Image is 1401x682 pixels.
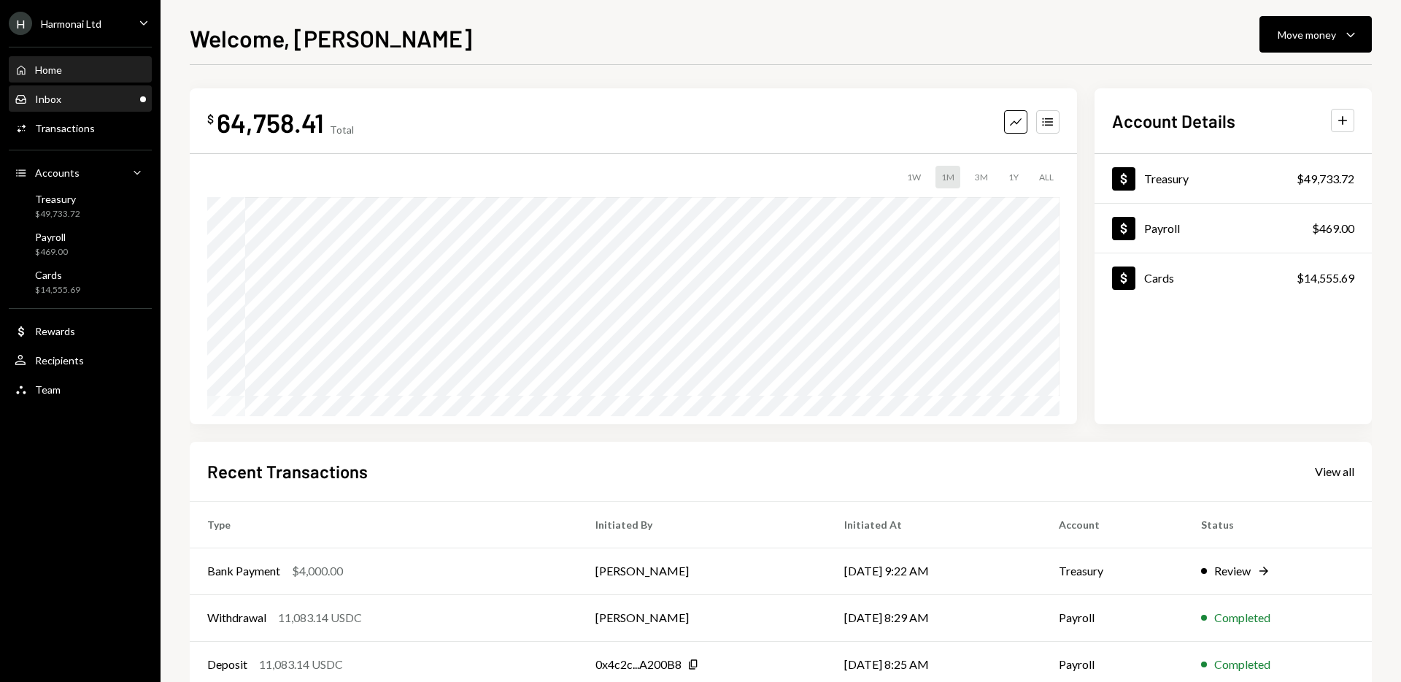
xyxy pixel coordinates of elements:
[41,18,101,30] div: Harmonai Ltd
[1259,16,1372,53] button: Move money
[1315,463,1354,479] a: View all
[1003,166,1024,188] div: 1Y
[190,23,472,53] h1: Welcome, [PERSON_NAME]
[935,166,960,188] div: 1M
[1184,501,1372,548] th: Status
[35,193,80,205] div: Treasury
[9,159,152,185] a: Accounts
[1095,253,1372,302] a: Cards$14,555.69
[35,231,68,243] div: Payroll
[35,208,80,221] div: $49,733.72
[1297,269,1354,287] div: $14,555.69
[1278,27,1336,42] div: Move money
[35,166,80,179] div: Accounts
[1312,220,1354,237] div: $469.00
[190,501,578,548] th: Type
[827,594,1041,641] td: [DATE] 8:29 AM
[1144,221,1180,235] div: Payroll
[1214,656,1270,673] div: Completed
[1214,562,1251,580] div: Review
[9,56,152,83] a: Home
[35,64,62,76] div: Home
[35,246,68,258] div: $469.00
[827,501,1041,548] th: Initiated At
[901,166,927,188] div: 1W
[207,459,368,483] h2: Recent Transactions
[9,12,32,35] div: H
[1033,166,1060,188] div: ALL
[969,166,994,188] div: 3M
[1144,271,1174,285] div: Cards
[1095,204,1372,253] a: Payroll$469.00
[207,562,280,580] div: Bank Payment
[827,548,1041,594] td: [DATE] 9:22 AM
[35,284,80,296] div: $14,555.69
[1041,548,1184,594] td: Treasury
[9,226,152,261] a: Payroll$469.00
[9,264,152,299] a: Cards$14,555.69
[9,376,152,402] a: Team
[35,325,75,337] div: Rewards
[9,115,152,141] a: Transactions
[578,594,826,641] td: [PERSON_NAME]
[1041,501,1184,548] th: Account
[578,501,826,548] th: Initiated By
[1041,594,1184,641] td: Payroll
[292,562,343,580] div: $4,000.00
[217,106,324,139] div: 64,758.41
[578,548,826,594] td: [PERSON_NAME]
[9,85,152,112] a: Inbox
[278,609,362,627] div: 11,083.14 USDC
[35,383,61,396] div: Team
[259,656,343,673] div: 11,083.14 USDC
[35,93,61,105] div: Inbox
[1297,170,1354,188] div: $49,733.72
[207,609,266,627] div: Withdrawal
[1095,154,1372,203] a: Treasury$49,733.72
[9,188,152,223] a: Treasury$49,733.72
[35,269,80,281] div: Cards
[9,347,152,373] a: Recipients
[1214,609,1270,627] div: Completed
[207,112,214,126] div: $
[35,122,95,134] div: Transactions
[207,656,247,673] div: Deposit
[1112,109,1235,133] h2: Account Details
[1144,172,1189,185] div: Treasury
[35,354,84,367] div: Recipients
[1315,464,1354,479] div: View all
[9,318,152,344] a: Rewards
[330,123,354,136] div: Total
[595,656,682,673] div: 0x4c2c...A200B8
